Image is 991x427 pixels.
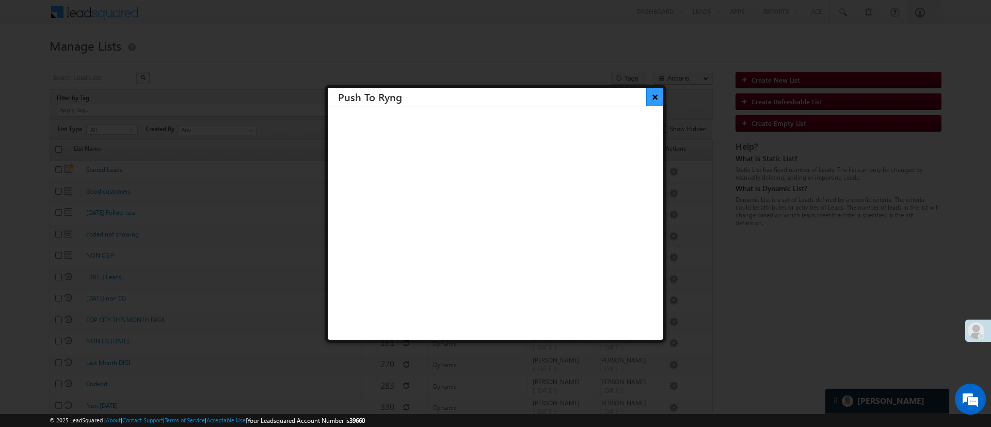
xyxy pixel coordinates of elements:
a: Acceptable Use [206,417,246,423]
div: Minimize live chat window [169,5,194,30]
a: About [106,417,121,423]
span: © 2025 LeadSquared | | | | | [50,416,365,425]
h3: Push To Ryng [338,88,663,106]
button: × [646,88,663,106]
textarea: Type your message and hit 'Enter' [13,96,188,309]
img: d_60004797649_company_0_60004797649 [18,54,43,68]
div: Chat with us now [54,54,173,68]
a: Terms of Service [165,417,205,423]
span: Your Leadsquared Account Number is [247,417,365,424]
a: Contact Support [122,417,163,423]
span: 39660 [349,417,365,424]
em: Start Chat [140,318,187,332]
